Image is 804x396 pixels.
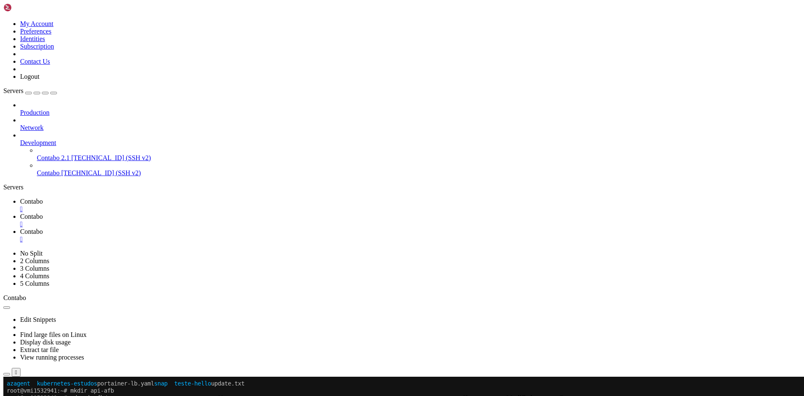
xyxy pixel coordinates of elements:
x-row: root@vmi1532941:~# microk8s kubectl -n financas create secret docker-registry ghcr-creds --docker... [3,153,695,160]
x-row: NAME READY AGE [3,281,695,288]
span: azagent [33,189,57,195]
span: Servers [3,87,23,94]
a: Contabo [20,228,801,243]
x-row: root@vmi1532941:~# mkdir api-afb [3,10,695,18]
a: View running processes [20,354,84,361]
span: Contabo [3,294,26,301]
a: No Split [20,250,43,257]
x-row: jk7stdNKV3Kj4wX' [3,224,695,231]
x-row: > [3,75,695,82]
span: Contabo [20,198,43,205]
a: Servers [3,87,57,94]
div:  [15,369,17,375]
x-row: root@vmi1532941:~# microk8s kubectl -n financas create secret docker-registry ghcr-creds \ [3,67,695,75]
div: Servers [3,184,801,191]
x-row: secret/ghcr-creds created [3,253,695,260]
a: Find large files on Linux [20,331,87,338]
a: Logout [20,73,39,80]
span: Contabo 2.1 [37,154,70,161]
x-row: root@vmi1532941:~/api-afb# ls [3,303,695,310]
a: Contact Us [20,58,50,65]
span: Contabo [37,169,59,176]
span: snap [181,189,194,195]
a: Identities [20,35,45,42]
span: Network [20,124,44,131]
x-row: root@vmi1532941:~/api-afb# ls [3,324,695,331]
x-row: root@vmi1532941:~/api-afb# microk8s kubectl -n financas patch serviceaccount default -p '{"imageP... [3,260,695,267]
a: 4 Columns [20,272,49,280]
span: teste-hello [201,60,238,67]
a:  [20,220,801,228]
a: Contabo 2.1 [TECHNICAL_ID] (SSH v2) [37,154,801,162]
a: Display disk usage [20,339,71,346]
x-row: root@vmi1532941:~# ls [3,181,695,189]
span: api-afb [3,189,27,195]
span: Production [20,109,49,116]
x-row: root@vmi1532941:~# ls [3,53,695,60]
a:  [20,205,801,213]
span: snap [151,3,164,10]
span: azagent [3,3,27,10]
x-row: serviceaccount/default patched (no change) [3,267,695,274]
x-row: root@vmi1532941:~/api-afb# ls [3,203,695,210]
x-row: root@vmi1532941:~# --docker-server=[DOMAIN_NAME] \ [3,89,695,96]
a: My Account [20,20,54,27]
a: 5 Columns [20,280,49,287]
x-row: root@vmi1532941:~/api-afb# [3,331,695,338]
li: Contabo 2.1 [TECHNICAL_ID] (SSH v2) [37,147,801,162]
x-row: portainer-lb.yaml update.txt [3,60,695,67]
x-row: > [3,96,695,103]
x-row: letsencrypt-prod True 588d [3,295,695,303]
a: 3 Columns [20,265,49,272]
li: Development [20,132,801,177]
x-row: root@vmi1532941:~/api-afb# microk8s kubectl -n financas create secret docker-registry ghcr-creds ... [3,217,695,224]
li: Contabo [TECHNICAL_ID] (SSH v2) [37,162,801,177]
span: Contabo [20,228,43,235]
a: Contabo [TECHNICAL_ID] (SSH v2) [37,169,801,177]
x-row: --docker-username=GH_USER: command not found [3,124,695,132]
x-row: root@vmi1532941:~/api-afb# rm k8s-financas.yaml [3,317,695,324]
x-row: root@vmi1532941:~/api-afb# vi k8s-financas.yaml [3,210,695,217]
a: Contabo [20,198,801,213]
a: Development [20,139,801,147]
span: kubernetes-estudos [64,189,124,195]
x-row: root@vmi1532941:~/api-afb# cd .. [3,46,695,53]
x-row: root@vmi1532941:~# --docker-password=GH_PAT [3,132,695,139]
x-row: error: failed to create secret secrets "ghcr-creds" already exists [3,231,695,238]
x-row: root@vmi1532941:~# [3,146,695,153]
img: Shellngn [3,3,52,12]
x-row: jk7stdNKV3Kj4wX' [3,246,695,253]
a: Edit Snippets [20,316,56,323]
a:  [20,236,801,243]
x-row: portainer-lb.yaml update.txt [3,189,695,196]
li: Network [20,116,801,132]
a: Contabo [20,213,801,228]
span: Contabo [20,213,43,220]
x-row: k8s-financas.yaml [3,310,695,317]
button:  [12,368,21,377]
span: kubernetes-estudos [64,60,124,67]
x-row: letsencrypt-cloudflare True 11h [3,288,695,295]
x-row: portainer-lb.yaml update.txt [3,3,695,10]
div: (27, 46) [99,331,102,338]
x-row: root@vmi1532941:~# cd api-afb/ [3,196,695,203]
span: snap [181,60,194,67]
x-row: > [3,117,695,124]
x-row: root@vmi1532941:~/api-afb# microk8s kubectl get clusterissuer [3,274,695,281]
span: teste-hello [171,3,208,10]
span: azagent [33,60,57,67]
x-row: root@vmi1532941:~# microk8s kubectl -n financas patch serviceaccount default -p '{"imagePullSecre... [3,167,695,174]
x-row: root@vmi1532941:~/api-afb# [3,39,695,46]
x-row: serviceaccount/default patched [3,174,695,181]
span: [TECHNICAL_ID] (SSH v2) [71,154,151,161]
x-row: error: either --from-file or the combination of --docker-username, --docker-password and --docker... [3,82,695,89]
li: Production [20,101,801,116]
span: kubernetes-estudos [33,3,94,10]
a: Extract tar file [20,346,59,353]
x-row: --docker-password=GH_PAT: command not found [3,139,695,146]
span: api-afb [3,60,27,67]
span: [TECHNICAL_ID] (SSH v2) [61,169,141,176]
span: teste-hello [201,189,238,195]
